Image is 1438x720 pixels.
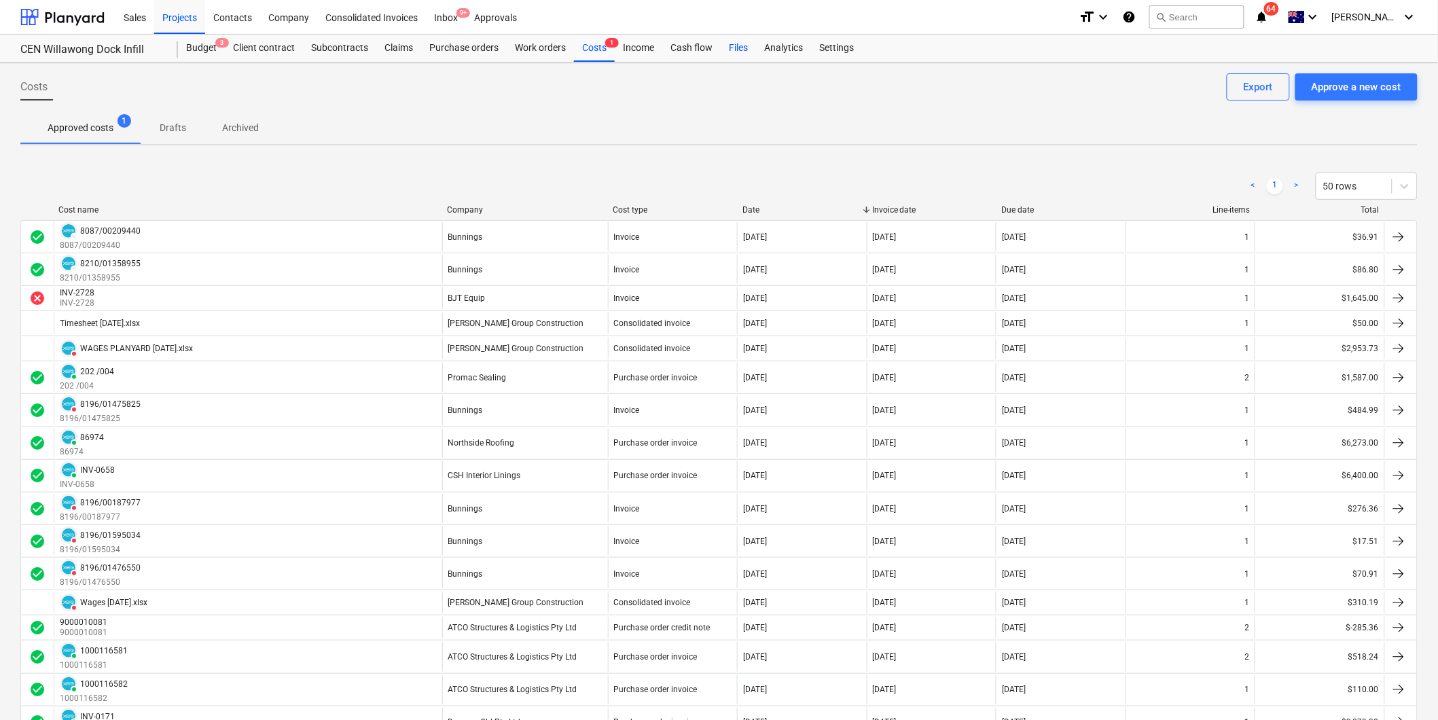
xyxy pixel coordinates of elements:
div: Bunnings [448,232,483,242]
div: Invoice was approved [29,402,46,418]
span: [PERSON_NAME] [1332,12,1400,22]
div: 1 [1244,344,1249,353]
div: [DATE] [873,652,897,662]
div: Invoice was approved [29,370,46,386]
div: Invoice was approved [29,262,46,278]
i: notifications [1255,9,1269,25]
p: 1000116581 [60,660,128,671]
img: xero.svg [62,644,75,658]
img: xero.svg [62,257,75,270]
div: Invoice was approved [29,649,46,665]
div: $17.51 [1255,526,1384,556]
div: 2 [1244,373,1249,382]
div: [DATE] [743,373,767,382]
div: Work orders [507,35,574,62]
span: check_circle [29,229,46,245]
div: Invoice was approved [29,566,46,582]
div: Invoice has been synced with Xero and its status is currently DELETED [60,395,77,413]
a: Settings [811,35,862,62]
div: Export [1244,78,1273,96]
div: Invoice has been synced with Xero and its status is currently PAID [60,675,77,693]
a: Next page [1289,178,1305,194]
img: xero.svg [62,677,75,691]
div: 1000116582 [80,679,128,689]
div: [DATE] [873,438,897,448]
div: Bunnings [448,537,483,546]
div: $6,400.00 [1255,461,1384,490]
div: CSH Interior Linings [448,471,521,480]
img: xero.svg [62,431,75,444]
div: 1 [1244,537,1249,546]
p: Drafts [157,121,190,135]
div: Invoice [614,293,640,303]
div: [DATE] [1002,344,1026,353]
div: $110.00 [1255,675,1384,704]
div: Invoice [614,537,640,546]
div: Invoice was approved [29,467,46,484]
div: $484.99 [1255,395,1384,425]
div: [DATE] [743,685,767,694]
div: Invoice was approved [29,533,46,550]
a: Previous page [1245,178,1261,194]
p: 202 /004 [60,380,114,392]
div: 86974 [80,433,104,442]
div: [DATE] [743,598,767,607]
div: [DATE] [1002,373,1026,382]
div: $50.00 [1255,312,1384,334]
div: [DATE] [873,598,897,607]
div: BJT Equip [448,293,486,303]
div: Northside Roofing [448,438,515,448]
div: Invoice has been synced with Xero and its status is currently PAID [60,461,77,479]
img: xero.svg [62,596,75,609]
div: Purchase order invoice [614,438,698,448]
i: keyboard_arrow_down [1305,9,1321,25]
div: Claims [376,35,421,62]
p: 8196/00187977 [60,511,141,523]
div: Invoice [614,232,640,242]
span: Costs [20,79,48,95]
div: [DATE] [1002,293,1026,303]
div: $1,587.00 [1255,363,1384,392]
div: $276.36 [1255,494,1384,523]
div: Purchase order invoice [614,652,698,662]
p: INV-0658 [60,479,115,490]
div: $1,645.00 [1255,287,1384,309]
div: Cost type [613,205,732,215]
div: $6,273.00 [1255,429,1384,458]
div: [DATE] [873,623,897,632]
div: 1 [1244,438,1249,448]
button: Approve a new cost [1295,73,1418,101]
a: Income [615,35,662,62]
div: Company [447,205,602,215]
div: ATCO Structures & Logistics Pty Ltd [448,652,577,662]
div: 1 [1244,319,1249,328]
span: check_circle [29,402,46,418]
div: [DATE] [1002,623,1026,632]
div: Invoice was approved [29,619,46,636]
div: [DATE] [873,265,897,274]
div: Invoice has been synced with Xero and its status is currently DELETED [60,559,77,577]
div: Invoice has been synced with Xero and its status is currently DRAFT [60,222,77,240]
div: [DATE] [743,504,767,514]
div: Invoice was approved [29,681,46,698]
div: [DATE] [873,504,897,514]
span: check_circle [29,370,46,386]
div: [DATE] [1002,504,1026,514]
div: 1000116581 [80,646,128,655]
a: Cash flow [662,35,721,62]
span: check_circle [29,262,46,278]
a: Costs1 [574,35,615,62]
a: Subcontracts [303,35,376,62]
div: [DATE] [873,344,897,353]
div: Invoice was rejected [29,290,46,306]
div: [DATE] [873,373,897,382]
div: 9000010081 [60,617,107,627]
div: 8196/01475825 [80,399,141,409]
div: $518.24 [1255,642,1384,671]
span: 64 [1264,2,1279,16]
div: Bunnings [448,504,483,514]
div: Purchase order credit note [614,623,711,632]
div: [DATE] [1002,685,1026,694]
